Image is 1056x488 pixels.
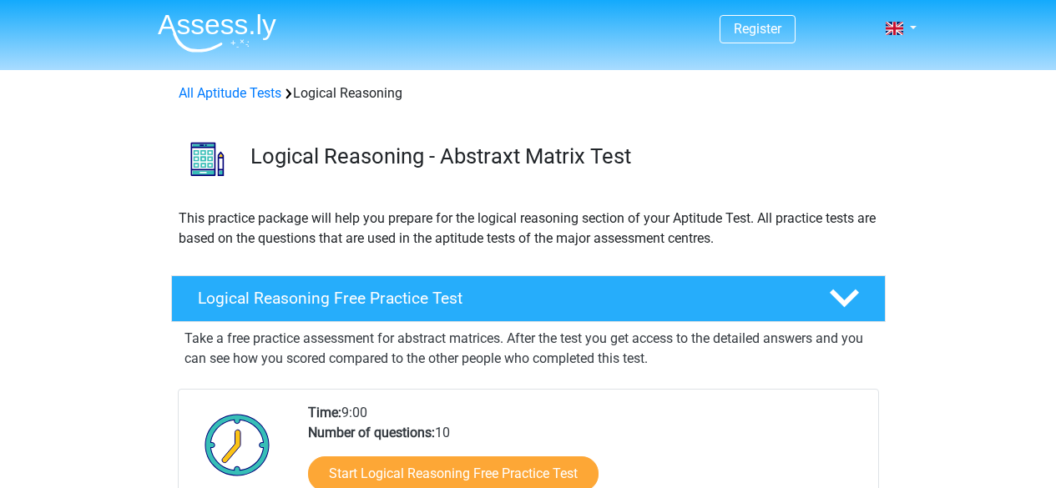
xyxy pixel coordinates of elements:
[172,123,243,194] img: logical reasoning
[308,425,435,440] b: Number of questions:
[198,289,802,308] h4: Logical Reasoning Free Practice Test
[734,21,781,37] a: Register
[172,83,885,103] div: Logical Reasoning
[158,13,276,53] img: Assessly
[195,403,280,486] img: Clock
[179,209,878,249] p: This practice package will help you prepare for the logical reasoning section of your Aptitude Te...
[184,329,872,369] p: Take a free practice assessment for abstract matrices. After the test you get access to the detai...
[164,275,892,322] a: Logical Reasoning Free Practice Test
[250,143,872,169] h3: Logical Reasoning - Abstraxt Matrix Test
[308,405,341,420] b: Time:
[179,85,281,101] a: All Aptitude Tests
